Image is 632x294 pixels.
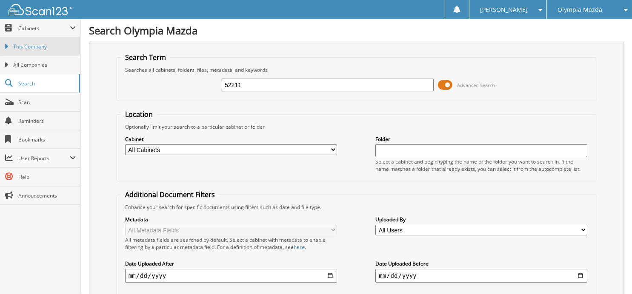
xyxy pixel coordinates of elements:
div: Enhance your search for specific documents using filters such as date and file type. [121,204,592,211]
label: Metadata [125,216,337,223]
legend: Additional Document Filters [121,190,219,199]
span: Search [18,80,74,87]
span: User Reports [18,155,70,162]
input: end [375,269,587,283]
label: Uploaded By [375,216,587,223]
span: Help [18,173,76,181]
span: Cabinets [18,25,70,32]
iframe: Chat Widget [589,253,632,294]
span: Advanced Search [457,82,495,88]
input: start [125,269,337,283]
div: Searches all cabinets, folders, files, metadata, and keywords [121,66,592,73]
a: here [294,243,305,251]
div: All metadata fields are searched by default. Select a cabinet with metadata to enable filtering b... [125,236,337,251]
span: Announcements [18,192,76,199]
div: Optionally limit your search to a particular cabinet or folder [121,123,592,130]
span: Reminders [18,117,76,124]
span: All Companies [13,61,76,69]
span: [PERSON_NAME] [480,7,528,12]
img: scan123-logo-white.svg [9,4,72,15]
span: Scan [18,99,76,106]
legend: Search Term [121,53,170,62]
legend: Location [121,110,157,119]
span: Olympia Mazda [558,7,602,12]
label: Cabinet [125,136,337,143]
div: Select a cabinet and begin typing the name of the folder you want to search in. If the name match... [375,158,587,172]
label: Date Uploaded After [125,260,337,267]
h1: Search Olympia Mazda [89,23,623,37]
label: Date Uploaded Before [375,260,587,267]
span: This Company [13,43,76,51]
span: Bookmarks [18,136,76,143]
label: Folder [375,136,587,143]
